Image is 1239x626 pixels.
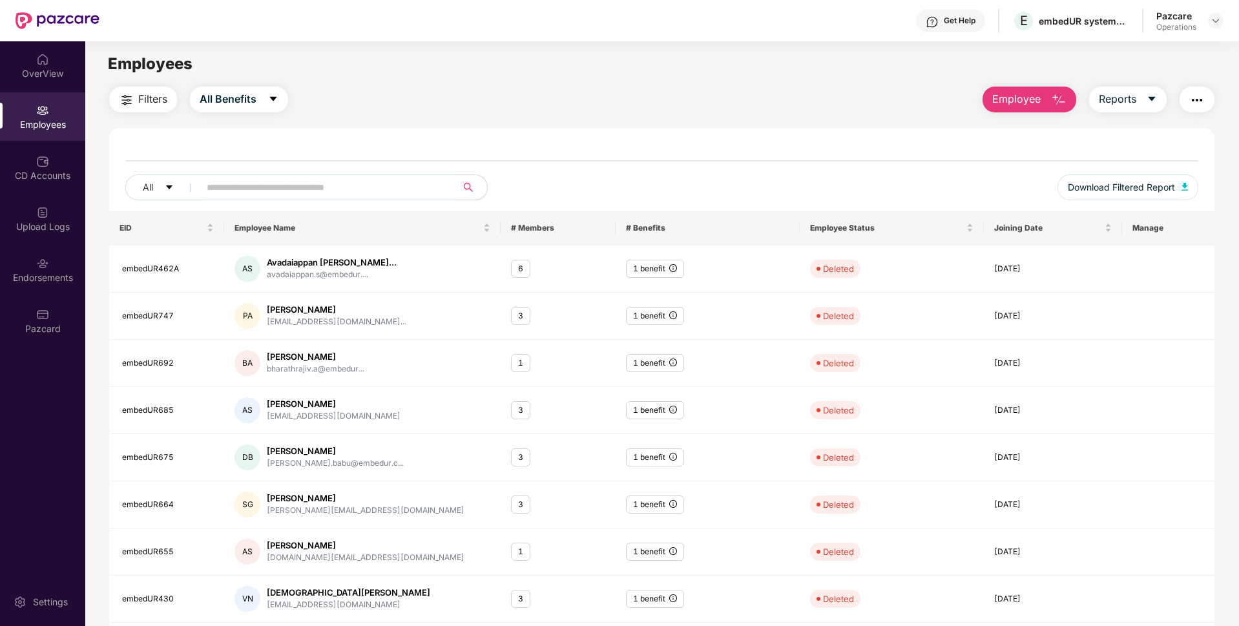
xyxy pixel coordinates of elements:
span: info-circle [669,453,677,461]
span: info-circle [669,311,677,319]
div: 1 benefit [626,401,684,420]
div: [DOMAIN_NAME][EMAIL_ADDRESS][DOMAIN_NAME] [267,552,464,564]
span: All [143,180,153,194]
div: Operations [1156,22,1196,32]
div: 1 benefit [626,590,684,609]
span: info-circle [669,359,677,366]
img: svg+xml;base64,PHN2ZyB4bWxucz0iaHR0cDovL3d3dy53My5vcmcvMjAwMC9zdmciIHhtbG5zOnhsaW5rPSJodHRwOi8vd3... [1051,92,1067,108]
div: embedUR747 [122,310,214,322]
button: Allcaret-down [125,174,204,200]
div: Deleted [823,262,854,275]
button: Employee [983,87,1076,112]
div: 3 [511,590,530,609]
div: [PERSON_NAME] [267,539,464,552]
div: bharathrajiv.a@embedur... [267,363,364,375]
span: Reports [1099,91,1136,107]
div: [EMAIL_ADDRESS][DOMAIN_NAME]... [267,316,406,328]
img: svg+xml;base64,PHN2ZyBpZD0iSG9tZSIgeG1sbnM9Imh0dHA6Ly93d3cudzMub3JnLzIwMDAvc3ZnIiB3aWR0aD0iMjAiIG... [36,53,49,66]
span: Employees [108,54,193,73]
div: 1 benefit [626,260,684,278]
img: svg+xml;base64,PHN2ZyB4bWxucz0iaHR0cDovL3d3dy53My5vcmcvMjAwMC9zdmciIHdpZHRoPSIyNCIgaGVpZ2h0PSIyNC... [119,92,134,108]
div: [DATE] [994,593,1112,605]
div: [DATE] [994,263,1112,275]
div: [PERSON_NAME].babu@embedur.c... [267,457,404,470]
span: All Benefits [200,91,256,107]
div: 1 [511,543,530,561]
div: [EMAIL_ADDRESS][DOMAIN_NAME] [267,599,430,611]
div: AS [234,539,260,565]
div: [PERSON_NAME] [267,492,464,505]
div: [DATE] [994,452,1112,464]
th: # Benefits [616,211,800,245]
div: 1 benefit [626,307,684,326]
th: Employee Name [224,211,501,245]
div: Deleted [823,451,854,464]
div: Settings [29,596,72,609]
div: SG [234,492,260,517]
div: 1 benefit [626,496,684,514]
span: EID [120,223,204,233]
span: E [1020,13,1028,28]
div: [DATE] [994,404,1112,417]
div: 1 benefit [626,543,684,561]
span: Employee Status [810,223,964,233]
th: Employee Status [800,211,984,245]
img: svg+xml;base64,PHN2ZyBpZD0iVXBsb2FkX0xvZ3MiIGRhdGEtbmFtZT0iVXBsb2FkIExvZ3MiIHhtbG5zPSJodHRwOi8vd3... [36,206,49,219]
button: All Benefitscaret-down [190,87,288,112]
div: AS [234,397,260,423]
div: BA [234,350,260,376]
div: VN [234,586,260,612]
button: search [455,174,488,200]
div: embedUR462A [122,263,214,275]
div: embedUR655 [122,546,214,558]
div: [DATE] [994,357,1112,370]
div: 3 [511,401,530,420]
img: svg+xml;base64,PHN2ZyBpZD0iSGVscC0zMngzMiIgeG1sbnM9Imh0dHA6Ly93d3cudzMub3JnLzIwMDAvc3ZnIiB3aWR0aD... [926,16,939,28]
div: 3 [511,307,530,326]
span: Filters [138,91,167,107]
img: svg+xml;base64,PHN2ZyB4bWxucz0iaHR0cDovL3d3dy53My5vcmcvMjAwMC9zdmciIHdpZHRoPSIyNCIgaGVpZ2h0PSIyNC... [1189,92,1205,108]
div: 3 [511,496,530,514]
th: Manage [1122,211,1214,245]
img: svg+xml;base64,PHN2ZyBpZD0iRHJvcGRvd24tMzJ4MzIiIHhtbG5zPSJodHRwOi8vd3d3LnczLm9yZy8yMDAwL3N2ZyIgd2... [1211,16,1221,26]
div: PA [234,303,260,329]
div: 1 benefit [626,354,684,373]
button: Filters [109,87,177,112]
div: [EMAIL_ADDRESS][DOMAIN_NAME] [267,410,401,423]
span: Employee [992,91,1041,107]
span: info-circle [669,547,677,555]
span: info-circle [669,500,677,508]
div: [PERSON_NAME][EMAIL_ADDRESS][DOMAIN_NAME] [267,505,464,517]
span: info-circle [669,406,677,413]
img: svg+xml;base64,PHN2ZyBpZD0iRW1wbG95ZWVzIiB4bWxucz0iaHR0cDovL3d3dy53My5vcmcvMjAwMC9zdmciIHdpZHRoPS... [36,104,49,117]
span: Employee Name [234,223,481,233]
div: embedUR692 [122,357,214,370]
div: embedUR675 [122,452,214,464]
div: DB [234,444,260,470]
div: Deleted [823,545,854,558]
div: 6 [511,260,530,278]
span: caret-down [1147,94,1157,105]
span: Joining Date [994,223,1102,233]
div: Deleted [823,404,854,417]
div: [DATE] [994,546,1112,558]
div: embedUR systems India Private Limited [1039,15,1129,27]
div: [DATE] [994,310,1112,322]
div: 1 benefit [626,448,684,467]
div: [DATE] [994,499,1112,511]
span: search [455,182,481,193]
img: svg+xml;base64,PHN2ZyBpZD0iUGF6Y2FyZCIgeG1sbnM9Imh0dHA6Ly93d3cudzMub3JnLzIwMDAvc3ZnIiB3aWR0aD0iMj... [36,308,49,321]
th: # Members [501,211,616,245]
div: Get Help [944,16,975,26]
div: Pazcare [1156,10,1196,22]
div: Deleted [823,357,854,370]
div: embedUR664 [122,499,214,511]
img: New Pazcare Logo [16,12,99,29]
span: caret-down [165,183,174,193]
span: Download Filtered Report [1068,180,1175,194]
div: embedUR685 [122,404,214,417]
span: info-circle [669,594,677,602]
div: Deleted [823,592,854,605]
div: 3 [511,448,530,467]
button: Reportscaret-down [1089,87,1167,112]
